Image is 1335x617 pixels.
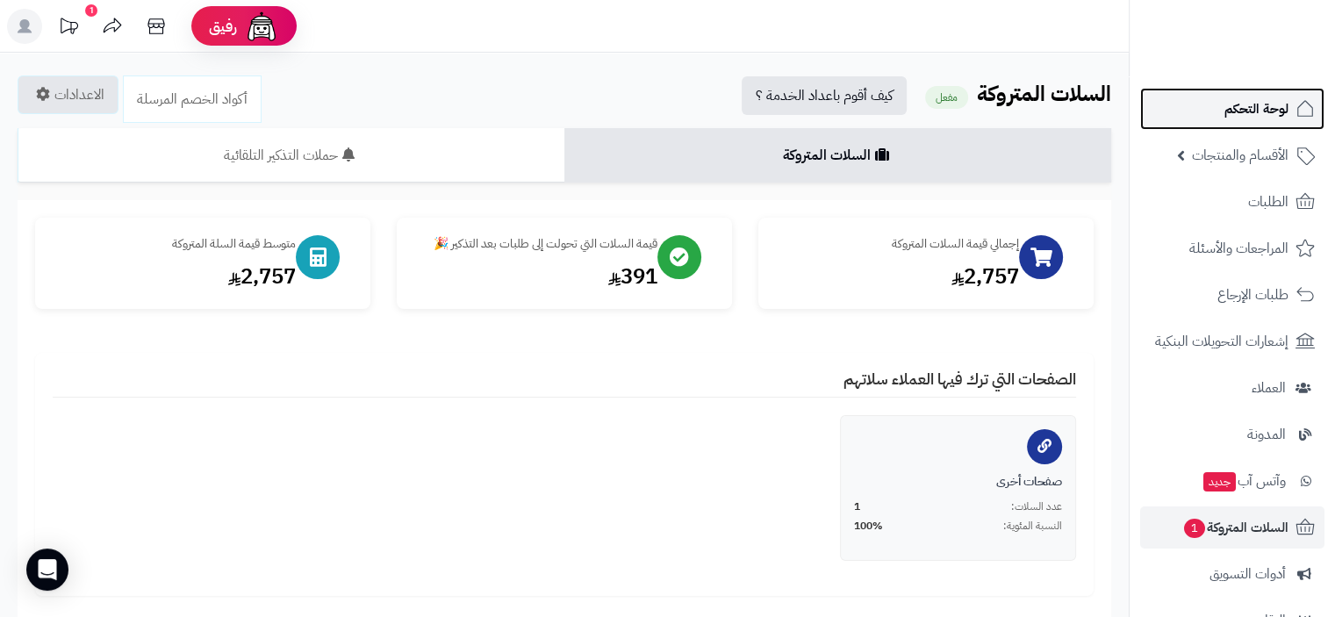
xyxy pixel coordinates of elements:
[854,473,1062,491] div: صفحات أخرى
[1140,553,1324,595] a: أدوات التسويق
[1182,515,1288,540] span: السلات المتروكة
[1209,562,1286,586] span: أدوات التسويق
[564,128,1111,183] a: السلات المتروكة
[53,235,296,253] div: متوسط قيمة السلة المتروكة
[123,75,262,123] a: أكواد الخصم المرسلة
[1189,236,1288,261] span: المراجعات والأسئلة
[1247,422,1286,447] span: المدونة
[26,549,68,591] div: Open Intercom Messenger
[742,76,907,115] a: كيف أقوم باعداد الخدمة ؟
[244,9,279,44] img: ai-face.png
[925,86,968,109] small: مفعل
[854,519,883,534] span: 100%
[1203,472,1236,491] span: جديد
[1155,329,1288,354] span: إشعارات التحويلات البنكية
[18,75,118,114] a: الاعدادات
[414,235,657,253] div: قيمة السلات التي تحولت إلى طلبات بعد التذكير 🎉
[47,9,90,48] a: تحديثات المنصة
[1217,283,1288,307] span: طلبات الإرجاع
[85,4,97,17] div: 1
[776,262,1019,291] div: 2,757
[1140,274,1324,316] a: طلبات الإرجاع
[18,128,564,183] a: حملات التذكير التلقائية
[414,262,657,291] div: 391
[1224,97,1288,121] span: لوحة التحكم
[854,499,860,514] span: 1
[1192,143,1288,168] span: الأقسام والمنتجات
[1140,320,1324,362] a: إشعارات التحويلات البنكية
[1248,190,1288,214] span: الطلبات
[1140,88,1324,130] a: لوحة التحكم
[1140,181,1324,223] a: الطلبات
[776,235,1019,253] div: إجمالي قيمة السلات المتروكة
[1003,519,1062,534] span: النسبة المئوية:
[1011,499,1062,514] span: عدد السلات:
[1140,413,1324,456] a: المدونة
[1140,506,1324,549] a: السلات المتروكة1
[1252,376,1286,400] span: العملاء
[53,262,296,291] div: 2,757
[1216,34,1318,71] img: logo-2.png
[1140,367,1324,409] a: العملاء
[53,370,1076,398] h4: الصفحات التي ترك فيها العملاء سلاتهم
[977,78,1111,110] b: السلات المتروكة
[209,16,237,37] span: رفيق
[1140,460,1324,502] a: وآتس آبجديد
[1202,469,1286,493] span: وآتس آب
[1140,227,1324,269] a: المراجعات والأسئلة
[1183,518,1205,538] span: 1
